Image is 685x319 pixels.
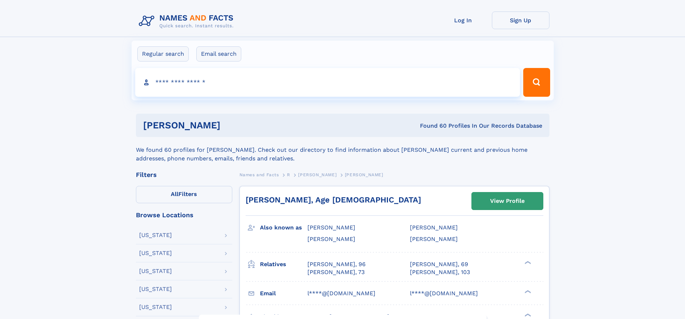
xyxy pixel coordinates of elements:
a: Sign Up [492,12,549,29]
h3: Relatives [260,258,307,270]
span: [PERSON_NAME] [410,224,458,231]
span: [PERSON_NAME] [410,236,458,242]
a: [PERSON_NAME], 69 [410,260,468,268]
a: [PERSON_NAME] [298,170,337,179]
div: ❯ [523,313,531,317]
label: Email search [196,46,241,61]
div: Filters [136,172,232,178]
span: [PERSON_NAME] [298,172,337,177]
div: [US_STATE] [139,286,172,292]
div: [US_STATE] [139,232,172,238]
span: All [171,191,178,197]
h3: Also known as [260,222,307,234]
span: [PERSON_NAME] [307,224,355,231]
span: [PERSON_NAME] [345,172,383,177]
h1: [PERSON_NAME] [143,121,320,130]
h3: Email [260,287,307,300]
span: [PERSON_NAME] [307,236,355,242]
input: search input [135,68,520,97]
div: View Profile [490,193,525,209]
div: [US_STATE] [139,250,172,256]
a: [PERSON_NAME], 103 [410,268,470,276]
a: Log In [434,12,492,29]
div: ❯ [523,289,531,294]
a: R [287,170,290,179]
img: Logo Names and Facts [136,12,239,31]
a: Names and Facts [239,170,279,179]
div: We found 60 profiles for [PERSON_NAME]. Check out our directory to find information about [PERSON... [136,137,549,163]
button: Search Button [523,68,550,97]
a: View Profile [472,192,543,210]
a: [PERSON_NAME], 96 [307,260,366,268]
label: Regular search [137,46,189,61]
div: [US_STATE] [139,268,172,274]
a: [PERSON_NAME], Age [DEMOGRAPHIC_DATA] [246,195,421,204]
div: [US_STATE] [139,304,172,310]
div: Browse Locations [136,212,232,218]
label: Filters [136,186,232,203]
div: ❯ [523,260,531,265]
span: R [287,172,290,177]
div: Found 60 Profiles In Our Records Database [320,122,542,130]
a: [PERSON_NAME], 73 [307,268,365,276]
